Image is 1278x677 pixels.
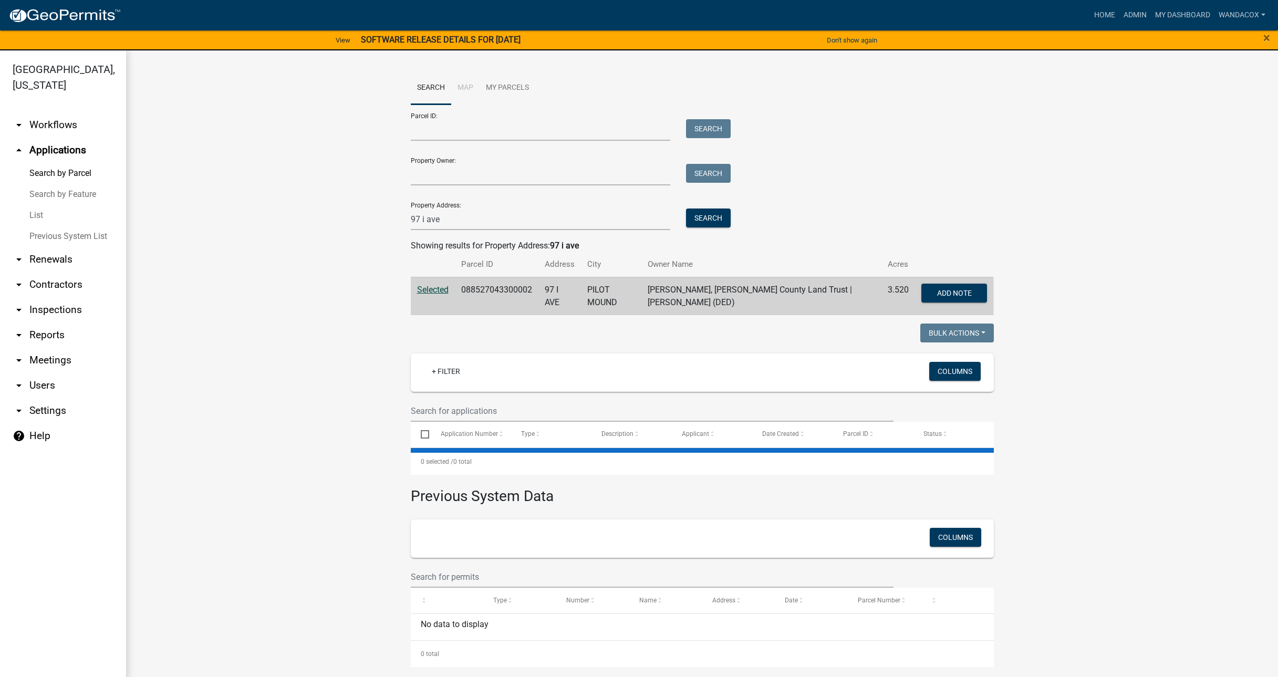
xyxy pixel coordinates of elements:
td: 3.520 [881,277,915,315]
datatable-header-cell: Description [591,422,672,447]
button: Search [686,119,731,138]
i: arrow_drop_down [13,379,25,392]
a: Home [1090,5,1119,25]
span: Type [493,597,507,604]
td: 088527043300002 [455,277,538,315]
i: arrow_drop_down [13,404,25,417]
button: Columns [929,362,981,381]
h3: Previous System Data [411,475,994,507]
th: Acres [881,252,915,277]
a: Admin [1119,5,1151,25]
datatable-header-cell: Status [913,422,993,447]
span: 0 selected / [421,458,453,465]
datatable-header-cell: Name [629,588,702,613]
datatable-header-cell: Parcel ID [833,422,913,447]
div: Showing results for Property Address: [411,239,994,252]
button: Search [686,209,731,227]
div: 0 total [411,641,994,667]
datatable-header-cell: Select [411,422,431,447]
i: arrow_drop_down [13,119,25,131]
i: arrow_drop_down [13,278,25,291]
span: Description [601,430,633,438]
a: My Dashboard [1151,5,1214,25]
th: Parcel ID [455,252,538,277]
span: Add Note [937,288,972,297]
span: Number [566,597,589,604]
input: Search for applications [411,400,894,422]
datatable-header-cell: Date Created [752,422,833,447]
span: Date Created [762,430,799,438]
div: 0 total [411,449,994,475]
span: Type [521,430,535,438]
datatable-header-cell: Parcel Number [848,588,921,613]
th: City [581,252,641,277]
span: Applicant [682,430,709,438]
input: Search for permits [411,566,894,588]
span: Application Number [441,430,498,438]
th: Owner Name [641,252,882,277]
i: help [13,430,25,442]
datatable-header-cell: Application Number [431,422,511,447]
div: No data to display [411,614,994,640]
a: Selected [417,285,449,295]
td: [PERSON_NAME], [PERSON_NAME] County Land Trust | [PERSON_NAME] (DED) [641,277,882,315]
a: My Parcels [480,71,535,105]
button: Close [1263,32,1270,44]
datatable-header-cell: Address [702,588,775,613]
span: × [1263,30,1270,45]
span: Parcel Number [858,597,900,604]
i: arrow_drop_up [13,144,25,157]
button: Add Note [921,284,987,303]
td: 97 I AVE [538,277,581,315]
i: arrow_drop_down [13,329,25,341]
datatable-header-cell: Type [483,588,556,613]
th: Address [538,252,581,277]
datatable-header-cell: Number [556,588,629,613]
datatable-header-cell: Applicant [672,422,752,447]
i: arrow_drop_down [13,253,25,266]
a: View [331,32,355,49]
a: + Filter [423,362,469,381]
span: Name [639,597,657,604]
span: Parcel ID [843,430,868,438]
i: arrow_drop_down [13,304,25,316]
strong: SOFTWARE RELEASE DETAILS FOR [DATE] [361,35,521,45]
button: Bulk Actions [920,324,994,342]
button: Don't show again [823,32,881,49]
a: Search [411,71,451,105]
datatable-header-cell: Date [775,588,848,613]
datatable-header-cell: Type [511,422,591,447]
a: WandaCox [1214,5,1270,25]
strong: 97 i ave [550,241,579,251]
td: PILOT MOUND [581,277,641,315]
span: Date [785,597,798,604]
span: Status [923,430,942,438]
button: Search [686,164,731,183]
i: arrow_drop_down [13,354,25,367]
button: Columns [930,528,981,547]
span: Address [712,597,735,604]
